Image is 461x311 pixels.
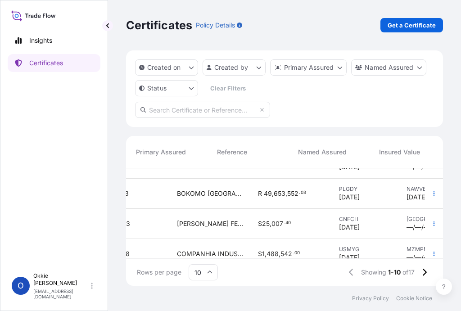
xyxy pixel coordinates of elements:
span: USMYG [339,246,392,253]
a: Insights [8,32,100,50]
button: createdBy Filter options [203,59,266,76]
p: Named Assured [365,63,413,72]
span: 007 [271,221,283,227]
button: certificateStatus Filter options [135,80,198,96]
p: Clear Filters [210,84,246,93]
a: Get a Certificate [380,18,443,32]
p: Created on [147,63,181,72]
span: Rows per page [137,268,181,277]
span: , [285,190,287,197]
span: BOKOMO [GEOGRAPHIC_DATA] [177,189,244,198]
span: [GEOGRAPHIC_DATA] [407,216,446,223]
span: 40 [285,221,291,225]
button: distributor Filter options [270,59,347,76]
span: $ [258,221,262,227]
span: 552 [287,190,298,197]
span: 25 [262,221,270,227]
span: [PERSON_NAME] FEEDS LTD [177,219,244,228]
p: Certificates [126,18,192,32]
span: 542 [280,251,292,257]
span: of 17 [402,268,415,277]
span: Insured Value [379,148,420,157]
p: Policy Details [196,21,235,30]
a: Cookie Notice [396,295,432,302]
span: 49 [264,190,272,197]
p: Insights [29,36,52,45]
span: COMPANHIA INDUSTRIAL [PERSON_NAME] SARL [177,249,244,258]
span: [DATE] [339,253,360,262]
span: . [293,252,294,255]
p: Certificates [29,59,63,68]
span: 1 [262,251,265,257]
span: Named Assured [298,148,347,157]
span: [DATE] [339,223,360,232]
span: , [265,251,267,257]
span: R [258,190,262,197]
button: Clear Filters [203,81,253,95]
span: O [18,281,24,290]
p: Get a Certificate [388,21,436,30]
span: —/—/— [407,223,430,232]
span: MZMPM [407,246,446,253]
a: Privacy Policy [352,295,389,302]
span: [DATE] [339,193,360,202]
span: . [299,191,300,194]
span: . [284,221,285,225]
p: Primary Assured [284,63,334,72]
p: Created by [214,63,249,72]
span: , [279,251,280,257]
span: , [272,190,274,197]
span: CNFCH [339,216,392,223]
button: createdOn Filter options [135,59,198,76]
span: NAWVB [407,185,446,193]
span: PLGDY [339,185,392,193]
p: Status [147,84,167,93]
span: 00 [294,252,300,255]
span: 653 [274,190,285,197]
span: Showing [361,268,386,277]
span: $ [258,251,262,257]
input: Search Certificate or Reference... [135,102,270,118]
p: [EMAIL_ADDRESS][DOMAIN_NAME] [33,288,89,299]
p: Okkie [PERSON_NAME] [33,272,89,287]
span: , [270,221,271,227]
button: cargoOwner Filter options [351,59,426,76]
span: 488 [267,251,279,257]
span: —/—/— [407,253,430,262]
span: Primary Assured [136,148,186,157]
span: 03 [301,191,306,194]
a: Certificates [8,54,100,72]
span: Reference [217,148,247,157]
span: 1-10 [388,268,401,277]
span: [DATE] [407,193,427,202]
